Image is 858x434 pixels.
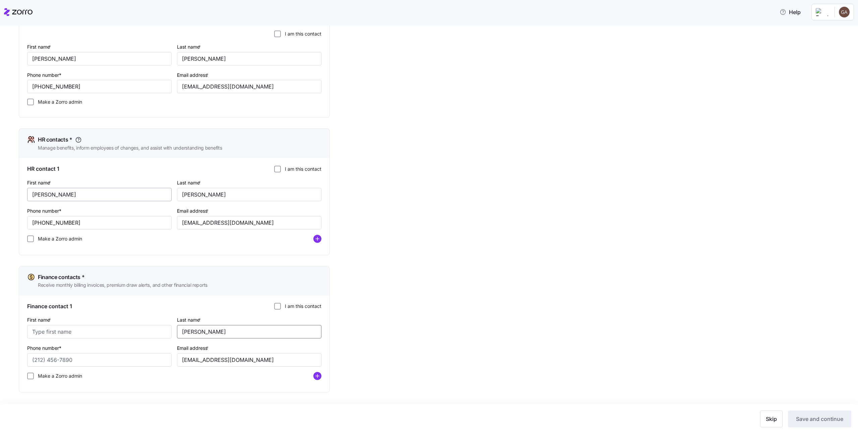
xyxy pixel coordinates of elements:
span: HR contacts * [38,135,72,144]
label: I am this contact [281,31,321,37]
img: 276d55448744819b26a74af18663cd1d [839,7,850,17]
label: First name [27,179,52,186]
label: Make a Zorro admin [34,373,82,379]
label: Phone number* [27,207,61,215]
label: Email address [177,344,210,352]
span: Finance contacts * [38,273,84,281]
label: Make a Zorro admin [34,235,82,242]
svg: add icon [313,372,321,380]
input: Type email address [177,80,321,93]
label: First name [27,43,52,51]
label: Phone number* [27,344,61,352]
button: Skip [760,411,783,427]
span: Manage benefits, inform employees of changes, and assist with understanding benefits [38,145,222,151]
label: Make a Zorro admin [34,99,82,105]
span: HR contact 1 [27,165,59,173]
input: (212) 456-7890 [27,80,172,93]
label: Email address [177,71,210,79]
span: Receive monthly billing invoices, premium draw alerts, and other financial reports [38,282,207,288]
label: Last name [177,316,202,324]
input: Type last name [177,52,321,65]
label: Phone number* [27,71,61,79]
input: (212) 456-7890 [27,216,172,229]
svg: add icon [313,235,321,243]
button: Help [774,5,806,19]
span: Finance contact 1 [27,302,72,311]
span: Skip [766,415,777,423]
button: Save and continue [788,411,851,427]
input: Type email address [177,353,321,367]
label: Email address [177,207,210,215]
input: Type first name [27,325,172,338]
label: I am this contact [281,166,321,172]
input: Type first name [27,52,172,65]
input: Type last name [177,188,321,201]
span: Help [780,8,801,16]
label: Last name [177,179,202,186]
label: I am this contact [281,303,321,310]
label: Last name [177,43,202,51]
img: Employer logo [816,8,829,16]
label: First name [27,316,52,324]
input: Type first name [27,188,172,201]
input: (212) 456-7890 [27,353,172,367]
input: Type last name [177,325,321,338]
span: Save and continue [796,415,843,423]
input: Type email address [177,216,321,229]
